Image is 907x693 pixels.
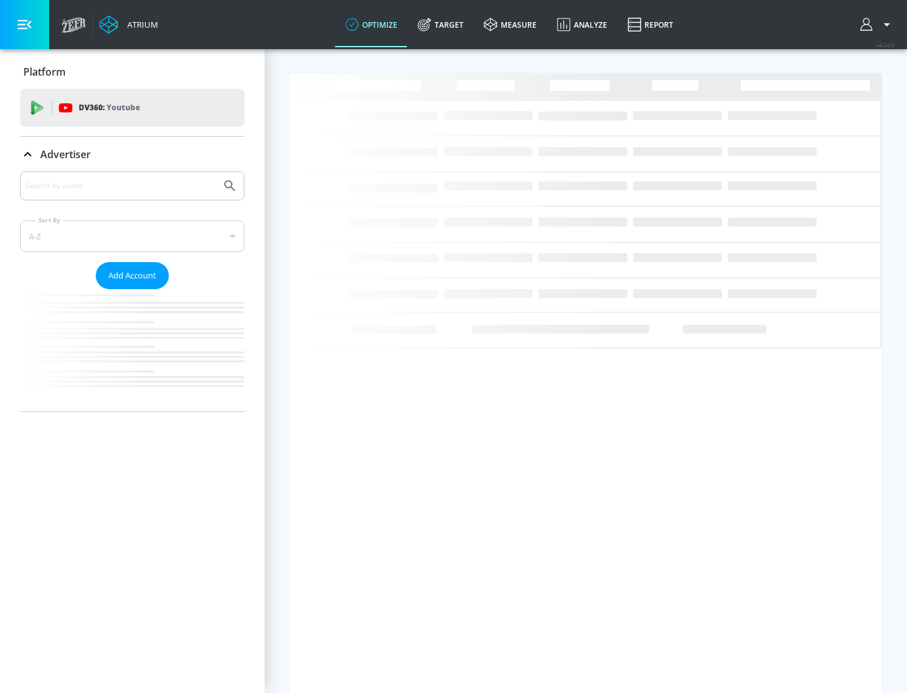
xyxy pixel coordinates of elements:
[20,220,244,252] div: A-Z
[20,89,244,127] div: DV360: Youtube
[25,178,216,194] input: Search by name
[96,262,169,289] button: Add Account
[108,268,156,283] span: Add Account
[122,19,158,30] div: Atrium
[40,147,91,161] p: Advertiser
[547,2,617,47] a: Analyze
[23,65,66,79] p: Platform
[100,15,158,34] a: Atrium
[106,101,140,114] p: Youtube
[408,2,474,47] a: Target
[20,171,244,411] div: Advertiser
[20,289,244,411] nav: list of Advertiser
[877,42,894,49] span: v 4.24.0
[335,2,408,47] a: optimize
[474,2,547,47] a: measure
[20,137,244,172] div: Advertiser
[79,101,140,115] p: DV360:
[20,54,244,89] div: Platform
[36,216,63,224] label: Sort By
[617,2,683,47] a: Report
